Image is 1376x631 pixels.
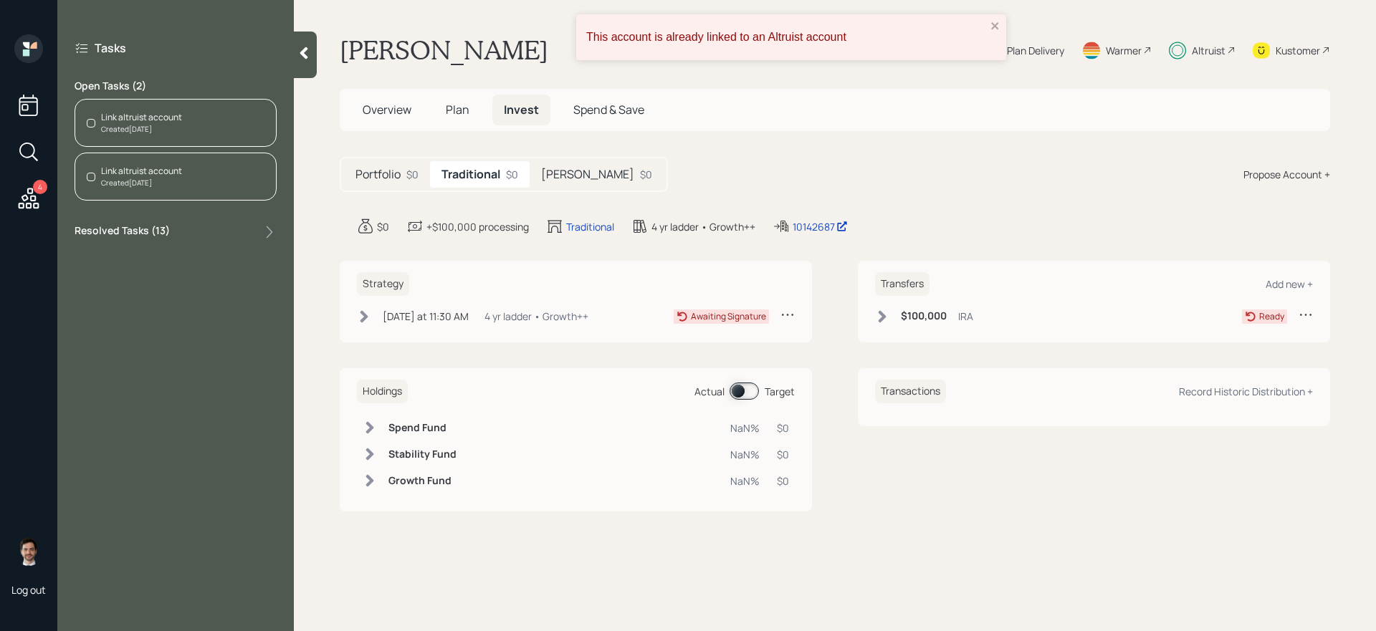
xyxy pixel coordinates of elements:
[340,34,548,66] h1: [PERSON_NAME]
[388,475,457,487] h6: Growth Fund
[33,180,47,194] div: 4
[1179,385,1313,398] div: Record Historic Distribution +
[75,223,170,241] label: Resolved Tasks ( 13 )
[406,167,419,182] div: $0
[1243,167,1330,182] div: Propose Account +
[1276,43,1320,58] div: Kustomer
[506,167,518,182] div: $0
[765,384,795,399] div: Target
[730,420,760,435] div: NaN%
[357,272,409,296] h6: Strategy
[566,219,614,234] div: Traditional
[875,380,946,403] h6: Transactions
[777,447,789,462] div: $0
[75,79,277,93] label: Open Tasks ( 2 )
[990,20,1000,34] button: close
[355,168,401,181] h5: Portfolio
[777,420,789,435] div: $0
[101,111,182,124] div: Link altruist account
[730,447,760,462] div: NaN%
[95,40,126,56] label: Tasks
[793,219,848,234] div: 10142687
[11,583,46,597] div: Log out
[426,219,529,234] div: +$100,000 processing
[101,178,182,188] div: Created [DATE]
[777,473,789,488] div: $0
[901,310,947,322] h6: $100,000
[1007,43,1064,58] div: Plan Delivery
[363,102,411,117] span: Overview
[691,310,766,323] div: Awaiting Signature
[651,219,755,234] div: 4 yr ladder • Growth++
[573,102,644,117] span: Spend & Save
[1106,43,1142,58] div: Warmer
[441,168,500,181] h5: Traditional
[101,165,182,178] div: Link altruist account
[541,168,634,181] h5: [PERSON_NAME]
[357,380,408,403] h6: Holdings
[586,31,986,44] div: This account is already linked to an Altruist account
[383,309,469,324] div: [DATE] at 11:30 AM
[875,272,930,296] h6: Transfers
[101,124,182,135] div: Created [DATE]
[504,102,539,117] span: Invest
[446,102,469,117] span: Plan
[388,422,457,434] h6: Spend Fund
[1259,310,1284,323] div: Ready
[377,219,389,234] div: $0
[958,309,973,324] div: IRA
[694,384,725,399] div: Actual
[388,448,457,461] h6: Stability Fund
[1192,43,1225,58] div: Altruist
[1266,277,1313,291] div: Add new +
[640,167,652,182] div: $0
[484,309,588,324] div: 4 yr ladder • Growth++
[730,473,760,488] div: NaN%
[14,537,43,566] img: jonah-coleman-headshot.png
